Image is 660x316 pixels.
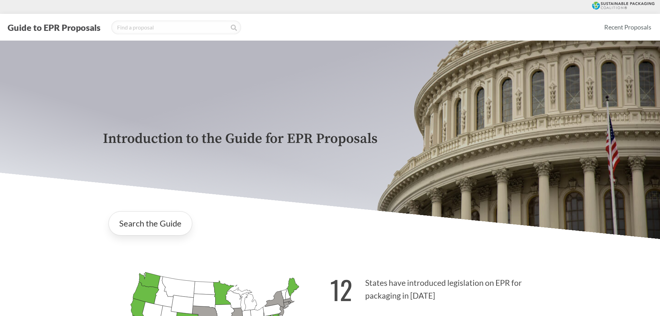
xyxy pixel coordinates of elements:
[330,266,557,309] p: States have introduced legislation on EPR for packaging in [DATE]
[330,270,352,309] strong: 12
[103,131,557,147] p: Introduction to the Guide for EPR Proposals
[6,22,103,33] button: Guide to EPR Proposals
[601,19,654,35] a: Recent Proposals
[111,20,241,34] input: Find a proposal
[108,211,192,236] a: Search the Guide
